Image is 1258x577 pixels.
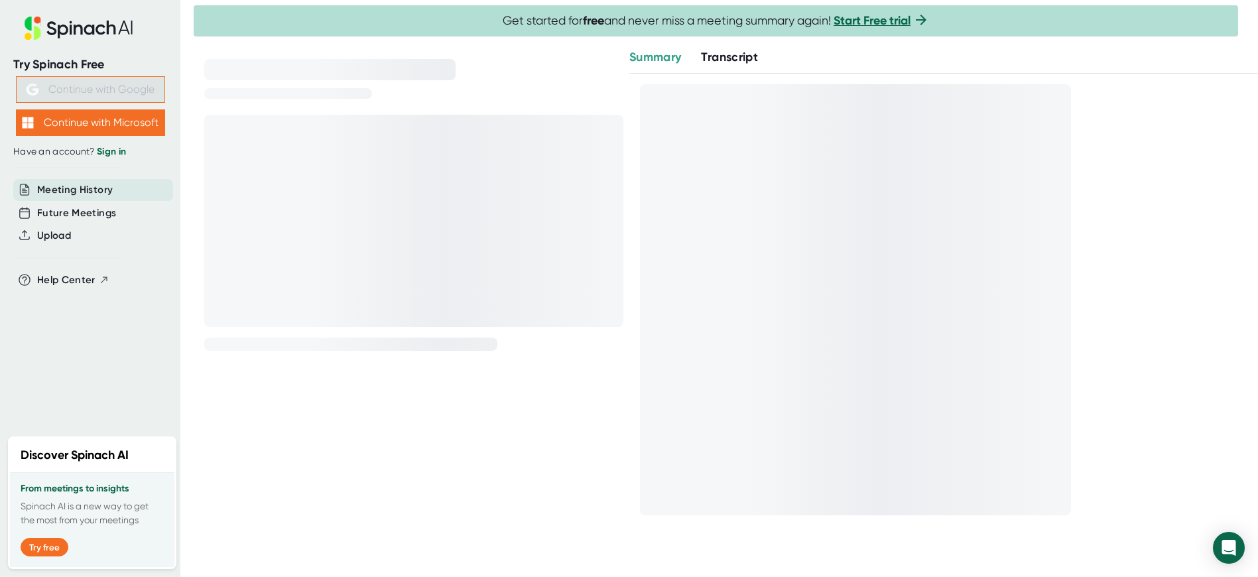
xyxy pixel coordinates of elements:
[37,228,71,243] button: Upload
[16,76,165,103] button: Continue with Google
[37,206,116,221] button: Future Meetings
[701,50,758,64] span: Transcript
[583,13,604,28] b: free
[13,146,167,158] div: Have an account?
[629,48,681,66] button: Summary
[503,13,929,29] span: Get started for and never miss a meeting summary again!
[701,48,758,66] button: Transcript
[37,182,113,198] button: Meeting History
[21,483,164,494] h3: From meetings to insights
[13,57,167,72] div: Try Spinach Free
[21,499,164,527] p: Spinach AI is a new way to get the most from your meetings
[21,538,68,556] button: Try free
[1213,532,1245,564] div: Open Intercom Messenger
[834,13,911,28] a: Start Free trial
[16,109,165,136] button: Continue with Microsoft
[629,50,681,64] span: Summary
[27,84,38,96] img: Aehbyd4JwY73AAAAAElFTkSuQmCC
[97,146,126,157] a: Sign in
[37,273,95,288] span: Help Center
[21,446,129,464] h2: Discover Spinach AI
[37,273,109,288] button: Help Center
